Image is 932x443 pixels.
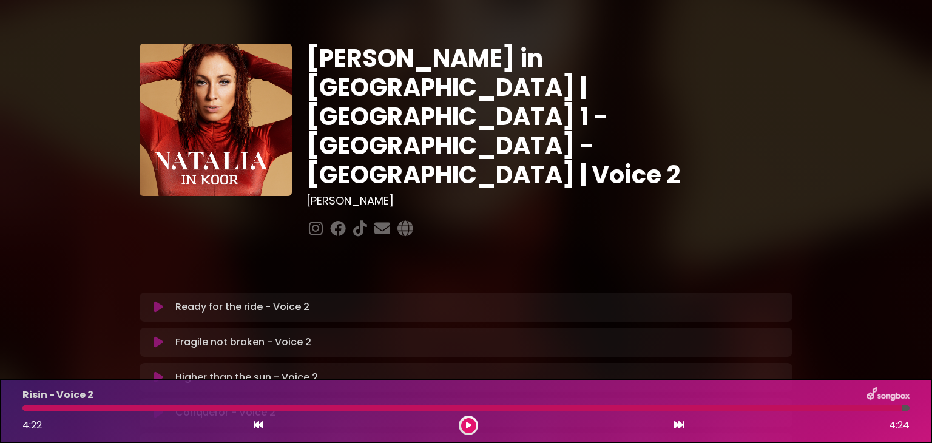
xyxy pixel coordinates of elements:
[140,44,292,196] img: YTVS25JmS9CLUqXqkEhs
[306,194,792,208] h3: [PERSON_NAME]
[175,335,311,350] p: Fragile not broken - Voice 2
[175,300,309,314] p: Ready for the ride - Voice 2
[22,388,93,402] p: Risin - Voice 2
[889,418,910,433] span: 4:24
[22,418,42,432] span: 4:22
[867,387,910,403] img: songbox-logo-white.png
[175,370,318,385] p: Higher than the sun - Voice 2
[306,44,792,189] h1: [PERSON_NAME] in [GEOGRAPHIC_DATA] | [GEOGRAPHIC_DATA] 1 - [GEOGRAPHIC_DATA] - [GEOGRAPHIC_DATA] ...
